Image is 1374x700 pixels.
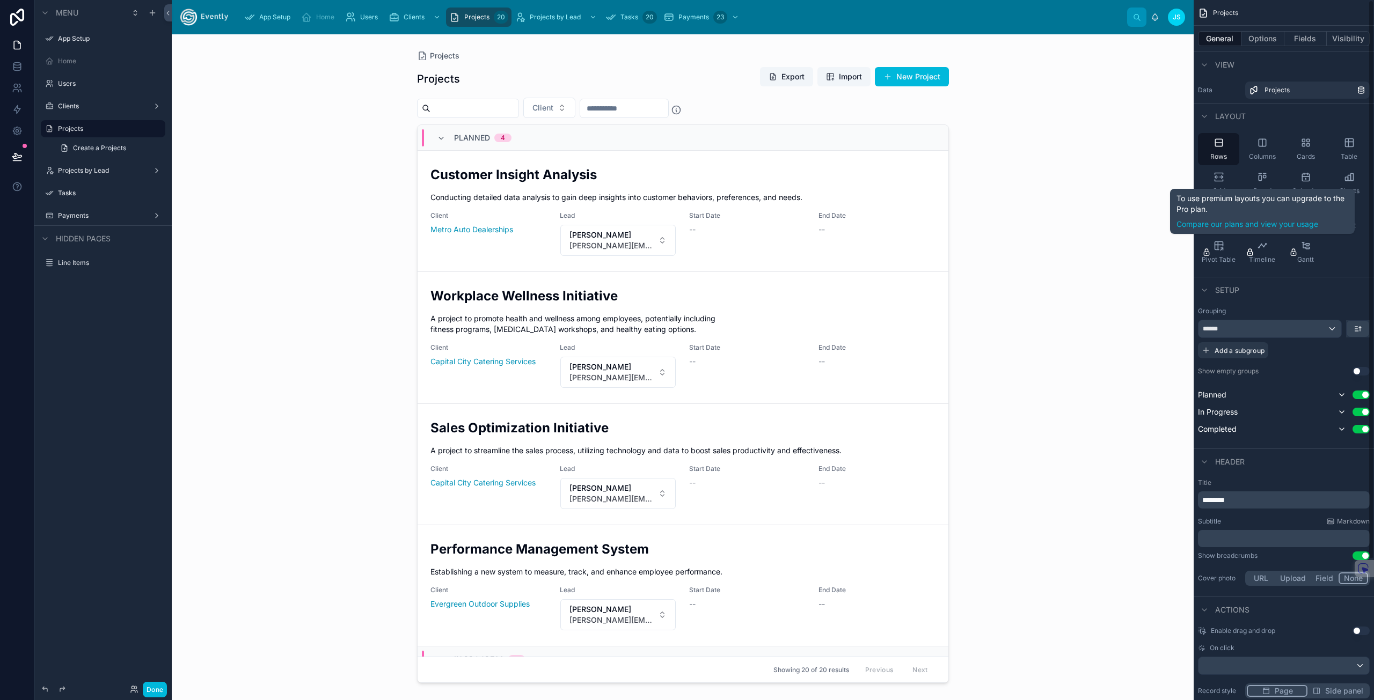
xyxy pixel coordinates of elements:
[1198,167,1239,200] button: Grid
[1275,572,1311,584] button: Upload
[58,189,159,197] label: Tasks
[1198,31,1241,46] button: General
[58,124,159,133] label: Projects
[73,144,126,152] span: Create a Projects
[1202,255,1236,264] span: Pivot Table
[1176,219,1348,230] a: Compare our plans and view your usage
[620,13,638,21] span: Tasks
[1198,491,1370,509] div: scrollable content
[660,8,744,27] a: Payments23
[1285,236,1326,268] button: Gantt
[1297,152,1315,161] span: Cards
[1241,236,1283,268] button: Timeline
[385,8,446,27] a: Clients
[1198,342,1268,358] button: Add a subgroup
[360,13,378,21] span: Users
[446,8,511,27] a: Projects20
[1253,187,1271,195] span: Board
[259,13,290,21] span: App Setup
[56,233,111,244] span: Hidden pages
[511,8,602,27] a: Projects by Lead
[678,13,709,21] span: Payments
[1327,31,1370,46] button: Visibility
[1210,644,1234,652] span: On click
[1241,133,1283,165] button: Columns
[58,57,159,65] label: Home
[1198,86,1241,94] label: Data
[1285,133,1326,165] button: Cards
[58,259,159,267] label: Line Items
[1198,551,1258,560] div: Show breadcrumbs
[58,79,159,88] label: Users
[316,13,334,21] span: Home
[454,654,504,665] span: In Progress
[1337,517,1370,526] span: Markdown
[1249,152,1276,161] span: Columns
[1285,167,1326,200] button: Calendar
[773,666,849,674] span: Showing 20 of 20 results
[1198,407,1238,417] span: In Progress
[1328,167,1370,200] button: Charts
[1215,111,1246,122] span: Layout
[1326,517,1370,526] a: Markdown
[1311,572,1339,584] button: Field
[1215,456,1245,467] span: Header
[1328,133,1370,165] button: Table
[1198,389,1226,400] span: Planned
[1198,236,1239,268] button: Pivot Table
[1198,307,1226,315] label: Grouping
[237,5,1127,29] div: scrollable content
[642,11,657,24] div: 20
[501,134,505,142] div: 4
[1247,572,1275,584] button: URL
[1198,424,1237,434] span: Completed
[298,8,342,27] a: Home
[1210,152,1227,161] span: Rows
[1284,31,1327,46] button: Fields
[1198,367,1259,375] label: Show empty groups
[1292,187,1320,195] span: Calendar
[1215,285,1239,296] span: Setup
[58,211,144,220] label: Payments
[1241,167,1283,200] button: Board
[602,8,660,27] a: Tasks20
[180,9,228,26] img: App logo
[1265,86,1290,94] span: Projects
[515,655,518,664] div: 7
[1249,255,1275,264] span: Timeline
[1245,82,1370,99] a: Projects
[58,166,144,175] label: Projects by Lead
[1339,572,1368,584] button: None
[241,8,298,27] a: App Setup
[56,8,78,18] span: Menu
[58,102,144,110] label: Clients
[1241,31,1284,46] button: Options
[1212,187,1225,195] span: Grid
[54,139,165,157] a: Create a Projects
[1198,133,1239,165] button: Rows
[1339,187,1360,195] span: Charts
[1215,60,1234,70] span: View
[1198,517,1221,526] label: Subtitle
[1297,255,1314,264] span: Gantt
[530,13,581,21] span: Projects by Lead
[464,13,489,21] span: Projects
[1211,627,1275,635] span: Enable drag and drop
[1173,13,1181,21] span: JS
[58,34,159,43] label: App Setup
[143,682,167,697] button: Done
[1215,347,1265,355] span: Add a subgroup
[1176,193,1348,230] div: To use premium layouts you can upgrade to the Pro plan.
[1215,605,1249,615] span: Actions
[1341,152,1357,161] span: Table
[1198,574,1241,583] label: Cover photo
